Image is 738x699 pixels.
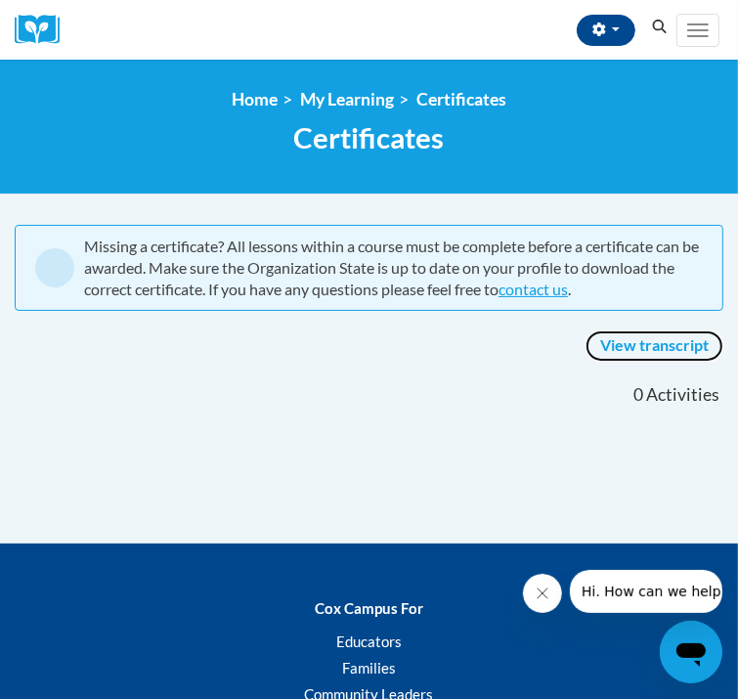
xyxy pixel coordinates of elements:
[645,16,674,39] button: Search
[294,120,445,154] span: Certificates
[577,15,635,46] button: Account Settings
[499,280,568,298] a: contact us
[300,89,394,109] a: My Learning
[15,15,73,45] img: Logo brand
[315,599,423,617] b: Cox Campus For
[660,621,722,683] iframe: Button to launch messaging window
[523,574,562,613] iframe: Close message
[416,89,506,109] a: Certificates
[570,570,722,613] iframe: Message from company
[342,659,396,677] a: Families
[232,89,278,109] a: Home
[84,236,703,300] div: Missing a certificate? All lessons within a course must be complete before a certificate can be a...
[633,384,643,406] span: 0
[15,15,73,45] a: Cox Campus
[12,14,158,29] span: Hi. How can we help?
[336,633,402,650] a: Educators
[646,384,719,406] span: Activities
[586,330,723,362] a: View transcript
